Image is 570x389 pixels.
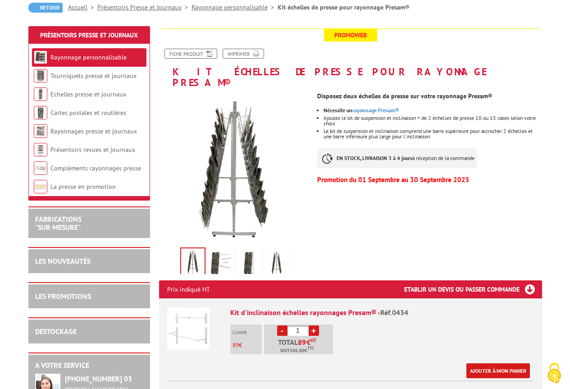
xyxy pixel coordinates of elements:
[543,362,565,384] img: Cookies (fenêtre modale)
[50,183,116,191] a: La presse en promotion
[230,307,534,318] div: Kit d'inclinaison échelles rayonnages Presam® -
[164,49,217,59] a: Fiche produit
[50,53,127,61] a: Rayonnage personnalisable
[40,31,138,39] a: Présentoirs Presse et Journaux
[317,177,542,183] p: Promotion du 01 Septembre au 30 Septembre 2025
[380,308,408,317] span: Réf.0434
[34,180,47,193] img: La presse en promotion
[34,161,47,175] img: Compléments rayonnages presse
[324,128,542,139] li: Le kit de suspension et inclinaison comprend une barre supérieure pour accrocher 2 échelles et un...
[404,280,542,298] h3: Etablir un devis ou passer commande
[35,362,143,370] h2: A votre service
[306,339,310,346] span: €
[65,374,132,383] strong: [PHONE_NUMBER] 03
[223,49,264,59] a: Imprimer
[324,107,399,114] strong: Nécessite un
[50,72,137,80] a: Tourniquets presse et journaux
[298,339,306,346] span: 89
[309,325,319,336] a: +
[50,127,137,135] a: Rayonnages presse et journaux
[167,280,210,298] p: Prix indiqué HT
[280,347,314,354] span: Soit €
[159,92,311,244] img: gif_echelle_presse_rayonnage.gif
[34,106,47,119] img: Cartes postales et routières
[34,124,47,138] img: Rayonnages presse et journaux
[50,146,135,154] a: Présentoirs revues et journaux
[317,92,492,100] strong: Disposez deux échelles de presse sur votre rayonnage Presam®
[68,3,97,11] a: Accueil
[466,363,530,378] a: Ajouter à mon panier
[34,50,47,64] img: Rayonnage personnalisable
[238,249,260,277] img: echelle_presse_rayonnage_presam.jpg
[324,29,377,41] span: Promoweb
[35,215,82,232] a: FABRICATIONS"Sur Mesure"
[266,249,287,277] img: 0434_echelle_presse_double_face.jpg
[34,69,47,82] img: Tourniquets presse et journaux
[317,148,477,168] p: à réception de la commande
[50,164,141,172] a: Compléments rayonnages presse
[181,248,205,276] img: gif_echelle_presse_rayonnage.gif
[310,337,316,343] sup: HT
[290,347,305,354] span: 106,80
[266,339,333,354] p: Total
[35,256,91,265] a: LES NOUVEAUTÉS
[307,346,314,351] sup: TTC
[50,109,126,117] a: Cartes postales et routières
[324,115,542,126] li: Ajoutez le kit de suspension et inclinaison + de 2 échelles de presse 10 ou 15 cases selon votre ...
[35,292,91,301] a: LES PROMOTIONS
[50,90,126,98] a: Echelles presse et journaux
[34,143,47,156] img: Présentoirs revues et journaux
[35,327,77,336] a: DESTOCKAGE
[233,341,239,349] span: 89
[233,342,262,348] p: €
[167,307,210,350] img: Kit d'inclinaison échelles rayonnages Presam®
[28,3,63,13] a: Retour
[97,3,192,11] a: Présentoirs Presse et Journaux
[277,325,287,336] a: -
[278,3,410,12] li: Kit échelles de presse pour rayonnage Presam®
[233,329,262,335] p: L'unité
[337,155,412,161] strong: EN STOCK, LIVRAISON 3 à 4 jours
[352,107,399,114] a: rayonnage Presam®
[34,87,47,101] img: Echelles presse et journaux
[192,3,278,11] a: Rayonnage personnalisable
[538,358,570,389] button: Cookies (fenêtre modale)
[210,249,232,277] img: echelle_presse_rayonnage_presam_description.jpg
